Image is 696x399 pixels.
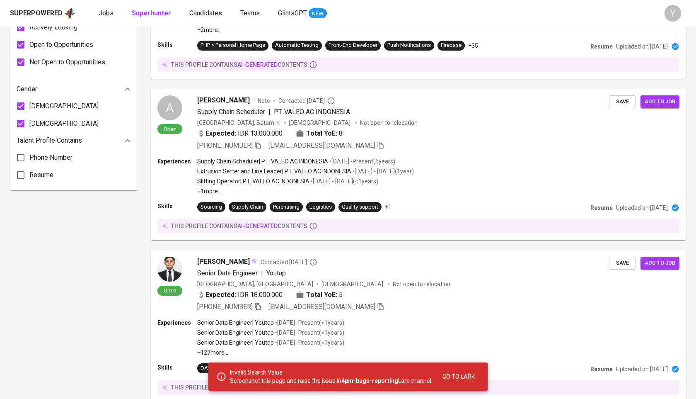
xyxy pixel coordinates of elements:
img: magic_wand.svg [251,258,257,264]
span: Phone Number [29,153,72,163]
p: Skills [157,363,197,372]
p: Extrusion Setter and Line Leader | PT. VALEO AC INDONESIA [197,167,351,175]
p: • [DATE] - Present ( <1 years ) [274,328,344,337]
button: Go to Lark [439,368,478,385]
span: Open [160,287,180,294]
span: Contacted [DATE] [278,97,335,105]
p: • [DATE] - Present ( <1 years ) [274,319,344,327]
span: [DEMOGRAPHIC_DATA] [289,119,352,127]
span: | [261,268,263,278]
p: • [DATE] - [DATE] ( <1 years ) [309,177,378,185]
span: Open to Opportunities [29,40,93,50]
p: Experiences [157,319,197,327]
p: Skills [157,41,197,49]
a: Superhunter [132,8,173,19]
div: Talent Profile Contains [17,132,131,149]
span: Open [160,126,180,133]
button: Save [609,95,636,108]
div: [GEOGRAPHIC_DATA], [GEOGRAPHIC_DATA] [197,280,313,288]
span: Go to Lark [442,372,475,382]
p: Talent Profile Contains [17,136,82,146]
a: Superpoweredapp logo [10,7,75,19]
p: • [DATE] - [DATE] ( 1 year ) [351,167,414,175]
p: this profile contains contents [171,222,307,230]
div: Firebase [441,41,462,49]
div: Gender [17,81,131,97]
span: [EMAIL_ADDRESS][DOMAIN_NAME] [268,303,375,311]
span: [PHONE_NUMBER] [197,141,253,149]
span: AI-generated [237,61,278,68]
p: Not open to relocation [393,280,450,288]
p: this profile contains contents [171,383,307,392]
img: app logo [64,7,75,19]
svg: By Batam recruiter [309,258,317,266]
div: Y [665,5,681,22]
p: Senior Data Engineer | Youtap [197,319,274,327]
div: IDR 13.000.000 [197,129,283,139]
p: Supply Chain Scheduler | PT. VALEO AC INDONESIA [197,157,328,165]
button: Add to job [640,95,679,108]
span: | [268,107,271,117]
div: IDR 18.000.000 [197,290,283,300]
p: Resume [590,365,613,373]
span: [PHONE_NUMBER] [197,303,253,311]
span: Senior Data Engineer [197,269,258,277]
span: [PERSON_NAME] [197,95,250,105]
span: [DEMOGRAPHIC_DATA] [29,119,99,129]
button: Add to job [640,257,679,270]
div: Push Notifications [387,41,431,49]
div: Purchasing [273,203,300,211]
p: +35 [468,41,478,50]
p: Uploaded on [DATE] [616,42,668,51]
span: Resume [29,170,53,180]
span: [EMAIL_ADDRESS][DOMAIN_NAME] [268,141,375,149]
span: Candidates [189,9,222,17]
b: Total YoE: [306,290,337,300]
b: 4pm-bugs-reporting [341,377,398,384]
a: Candidates [189,8,224,19]
span: 5 [339,290,343,300]
p: Resume [590,204,613,212]
div: A [157,95,182,120]
span: NEW [309,10,327,18]
a: Jobs [99,8,115,19]
span: Not Open to Opportunities [29,57,105,67]
p: +2 more ... [197,26,431,34]
span: [DEMOGRAPHIC_DATA] [321,280,384,288]
div: DATA Warehouse (DW or DWH) [201,365,276,372]
button: Save [609,257,636,270]
p: Not open to relocation [360,119,418,127]
div: Logistics [309,203,332,211]
span: Save [613,97,631,107]
span: Teams [240,9,260,17]
span: [PERSON_NAME] [197,257,250,267]
span: Add to job [645,97,675,107]
svg: By Batam recruiter [327,97,335,105]
p: Uploaded on [DATE] [616,365,668,373]
p: +1 [385,203,391,211]
p: • [DATE] - Present ( <1 years ) [274,338,344,347]
span: PT. VALEO AC INDONESIA [274,108,350,116]
p: Slitting Operator | PT. VALEO AC INDONESIA [197,177,309,185]
p: +1 more ... [197,187,414,195]
span: Actively Looking [29,22,77,32]
div: Automatic Testing [275,41,319,49]
span: 1 Note [253,97,270,105]
p: • [DATE] - Present ( 5 years ) [328,157,395,165]
a: Teams [240,8,261,19]
p: Experiences [157,157,197,165]
img: f4d5a3ea63072281f84a14010d5cbdba.jpeg [157,257,182,282]
span: GlintsGPT [278,9,307,17]
span: Save [613,258,631,268]
p: Resume [590,42,613,51]
b: Expected: [205,290,236,300]
a: GlintsGPT NEW [278,8,327,19]
b: Superhunter [132,9,171,17]
div: Supply Chain [232,203,263,211]
div: Front-End Developer [329,41,377,49]
p: Uploaded on [DATE] [616,204,668,212]
p: Senior Data Engineer | Youtap [197,338,274,347]
div: Sourcing [201,203,222,211]
p: +127 more ... [197,348,344,357]
b: Total YoE: [306,129,337,139]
